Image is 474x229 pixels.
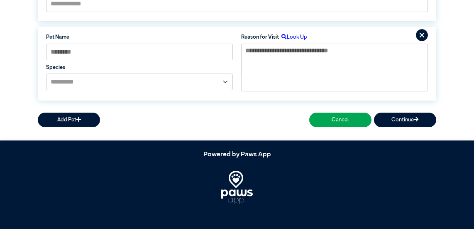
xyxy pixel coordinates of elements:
[38,151,436,159] h5: Powered by Paws App
[38,113,100,127] button: Add Pet
[309,113,371,127] button: Cancel
[221,171,253,204] img: PawsApp
[279,33,307,41] label: Look Up
[241,33,279,41] label: Reason for Visit
[46,64,233,71] label: Species
[374,113,436,127] button: Continue
[46,33,233,41] label: Pet Name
